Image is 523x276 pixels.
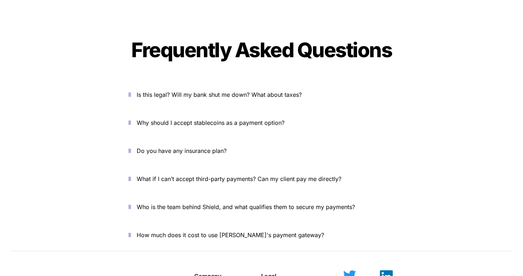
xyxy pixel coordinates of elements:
button: How much does it cost to use [PERSON_NAME]'s payment gateway? [118,224,405,246]
span: Frequently Asked Questions [131,38,392,62]
span: What if I can’t accept third-party payments? Can my client pay me directly? [137,175,341,182]
button: Who is the team behind Shield, and what qualifies them to secure my payments? [118,196,405,218]
button: Do you have any insurance plan? [118,140,405,162]
span: Do you have any insurance plan? [137,147,227,154]
span: Why should I accept stablecoins as a payment option? [137,119,285,126]
button: Is this legal? Will my bank shut me down? What about taxes? [118,83,405,106]
span: Is this legal? Will my bank shut me down? What about taxes? [137,91,302,98]
button: What if I can’t accept third-party payments? Can my client pay me directly? [118,168,405,190]
button: Why should I accept stablecoins as a payment option? [118,112,405,134]
span: How much does it cost to use [PERSON_NAME]'s payment gateway? [137,231,324,239]
span: Who is the team behind Shield, and what qualifies them to secure my payments? [137,203,355,211]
